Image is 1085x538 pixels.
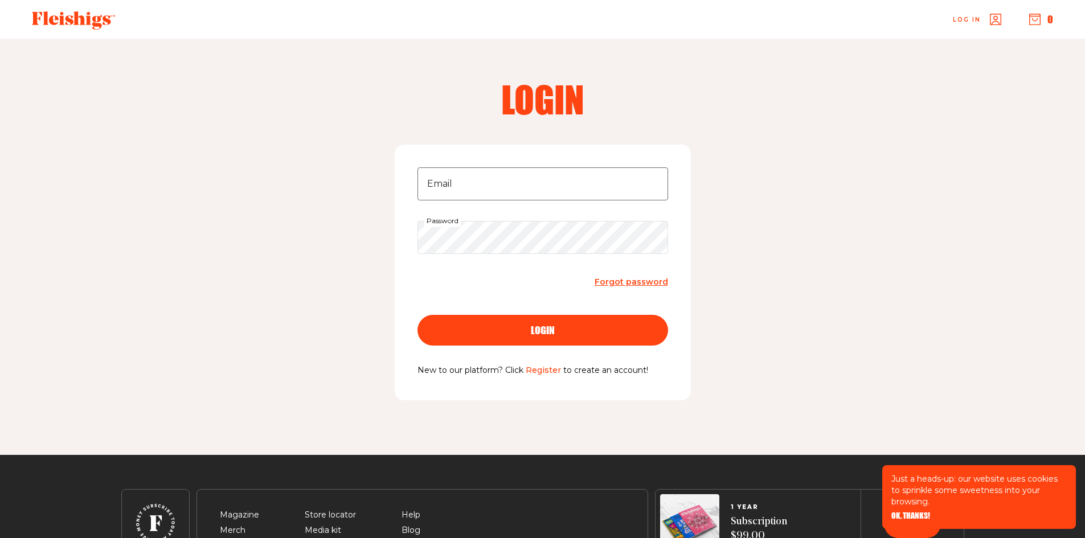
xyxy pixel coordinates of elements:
label: Password [424,215,461,227]
h2: Login [397,81,689,117]
a: Magazine [220,510,259,520]
span: Merch [220,524,245,537]
p: New to our platform? Click to create an account! [417,364,668,377]
button: 0 [1029,13,1053,26]
a: Media kit [305,525,341,535]
span: Blog [402,524,420,537]
input: Password [417,221,668,254]
button: login [417,315,668,346]
a: Store locator [305,510,356,520]
span: login [531,325,555,335]
span: Log in [953,15,981,24]
span: Media kit [305,524,341,537]
span: Forgot password [595,277,668,287]
span: 1 YEAR [731,504,787,511]
span: Store locator [305,508,356,522]
a: Log in [953,14,1001,25]
p: Just a heads-up: our website uses cookies to sprinkle some sweetness into your browsing. [891,473,1067,507]
a: Blog [402,525,420,535]
input: Email [417,167,668,200]
a: Help [402,510,420,520]
span: Help [402,508,420,522]
a: Register [526,365,561,375]
a: Forgot password [595,274,668,290]
a: Merch [220,525,245,535]
button: OK, THANKS! [891,512,930,520]
span: Magazine [220,508,259,522]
